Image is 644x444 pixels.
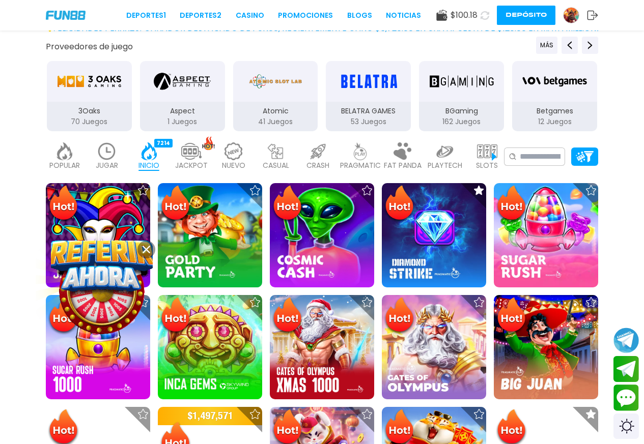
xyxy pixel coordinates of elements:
[229,60,322,132] button: Atomic
[494,183,598,287] img: Sugar Rush
[154,139,173,147] div: 7214
[350,142,371,160] img: pragmatic_light.webp
[613,413,639,439] div: Switch theme
[233,116,318,127] p: 41 Juegos
[270,183,374,287] img: Cosmic Cash
[495,184,528,224] img: Hot
[451,9,478,21] span: $ 100.18
[384,160,422,171] p: FAT PANDA
[263,160,289,171] p: CASUAL
[55,245,148,338] img: Image Link
[236,10,264,21] a: CASINO
[233,106,318,116] p: Atomic
[49,160,80,171] p: POPULAR
[435,142,455,160] img: playtech_light.webp
[382,183,486,287] img: Diamond Strike
[278,10,333,21] a: Promociones
[497,6,555,25] button: Depósito
[495,296,528,336] img: Hot
[383,296,416,336] img: Hot
[326,106,411,116] p: BELATRA GAMES
[180,10,221,21] a: Deportes2
[382,295,486,399] img: Gates of Olympus
[158,295,262,399] img: Inca Gems
[306,160,329,171] p: CRASH
[337,67,401,96] img: BELATRA GAMES
[54,142,75,160] img: popular_light.webp
[322,60,415,132] button: BELATRA GAMES
[202,136,215,150] img: hot
[428,160,462,171] p: PLAYTECH
[46,183,150,287] img: Joker's Jewels
[271,184,304,224] img: Hot
[393,142,413,160] img: fat_panda_light.webp
[582,37,598,54] button: Next providers
[223,142,244,160] img: new_light.webp
[562,37,578,54] button: Previous providers
[383,184,416,224] img: Hot
[477,142,497,160] img: slots_light.webp
[613,384,639,411] button: Contact customer service
[47,106,132,116] p: 3Oaks
[340,160,381,171] p: PRAGMATIC
[222,160,245,171] p: NUEVO
[508,60,601,132] button: Betgames
[419,116,504,127] p: 162 Juegos
[154,67,211,96] img: Aspect
[47,116,132,127] p: 70 Juegos
[57,67,121,96] img: 3Oaks
[140,116,225,127] p: 1 Juegos
[96,160,118,171] p: JUGAR
[159,296,192,336] img: Hot
[175,160,208,171] p: JACKPOT
[564,8,579,23] img: Avatar
[97,142,117,160] img: recent_light.webp
[46,41,133,52] button: Proveedores de juego
[43,60,136,132] button: 3Oaks
[136,60,229,132] button: Aspect
[576,151,594,162] img: Platform Filter
[270,295,374,399] img: Gates of Olympus Xmas 1000
[47,296,80,336] img: Hot
[140,106,225,116] p: Aspect
[271,296,304,336] img: Hot
[46,11,86,19] img: Company Logo
[386,10,421,21] a: NOTICIAS
[326,116,411,127] p: 53 Juegos
[613,327,639,353] button: Join telegram channel
[46,295,150,399] img: Sugar Rush 1000
[494,295,598,399] img: Big Juan
[126,10,166,21] a: Deportes1
[415,60,508,132] button: BGaming
[247,67,304,96] img: Atomic
[347,10,372,21] a: BLOGS
[158,183,262,287] img: Gold Party
[139,142,159,160] img: home_active.webp
[522,67,586,96] img: Betgames
[613,356,639,382] button: Join telegram
[419,106,504,116] p: BGaming
[138,160,159,171] p: INICIO
[181,142,202,160] img: jackpot_light.webp
[159,184,192,224] img: Hot
[308,142,328,160] img: crash_light.webp
[512,116,597,127] p: 12 Juegos
[158,407,262,425] p: $ 1,497,571
[536,37,557,54] button: Previous providers
[563,7,587,23] a: Avatar
[476,160,498,171] p: SLOTS
[47,184,80,224] img: Hot
[266,142,286,160] img: casual_light.webp
[512,106,597,116] p: Betgames
[430,67,494,96] img: BGaming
